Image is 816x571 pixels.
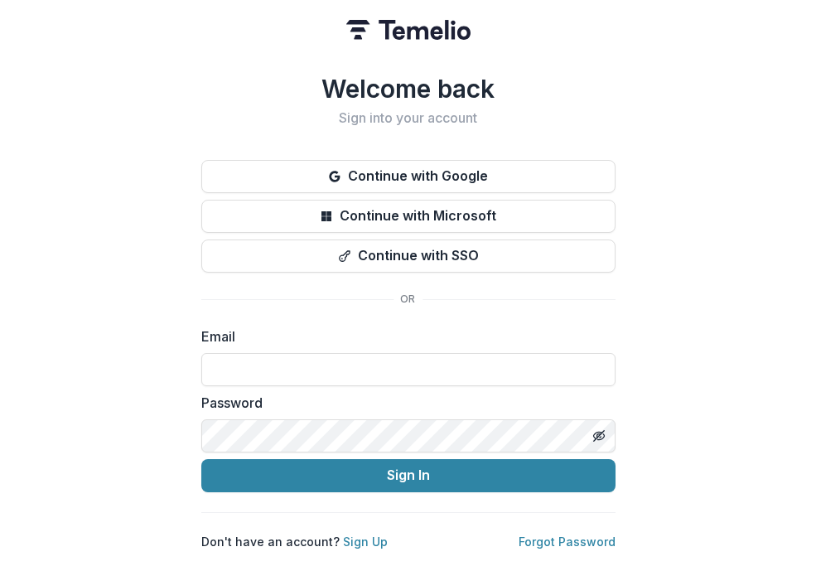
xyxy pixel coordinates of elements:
[343,535,388,549] a: Sign Up
[586,423,612,449] button: Toggle password visibility
[201,74,616,104] h1: Welcome back
[201,393,606,413] label: Password
[201,200,616,233] button: Continue with Microsoft
[519,535,616,549] a: Forgot Password
[346,20,471,40] img: Temelio
[201,110,616,126] h2: Sign into your account
[201,160,616,193] button: Continue with Google
[201,240,616,273] button: Continue with SSO
[201,327,606,346] label: Email
[201,533,388,550] p: Don't have an account?
[201,459,616,492] button: Sign In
